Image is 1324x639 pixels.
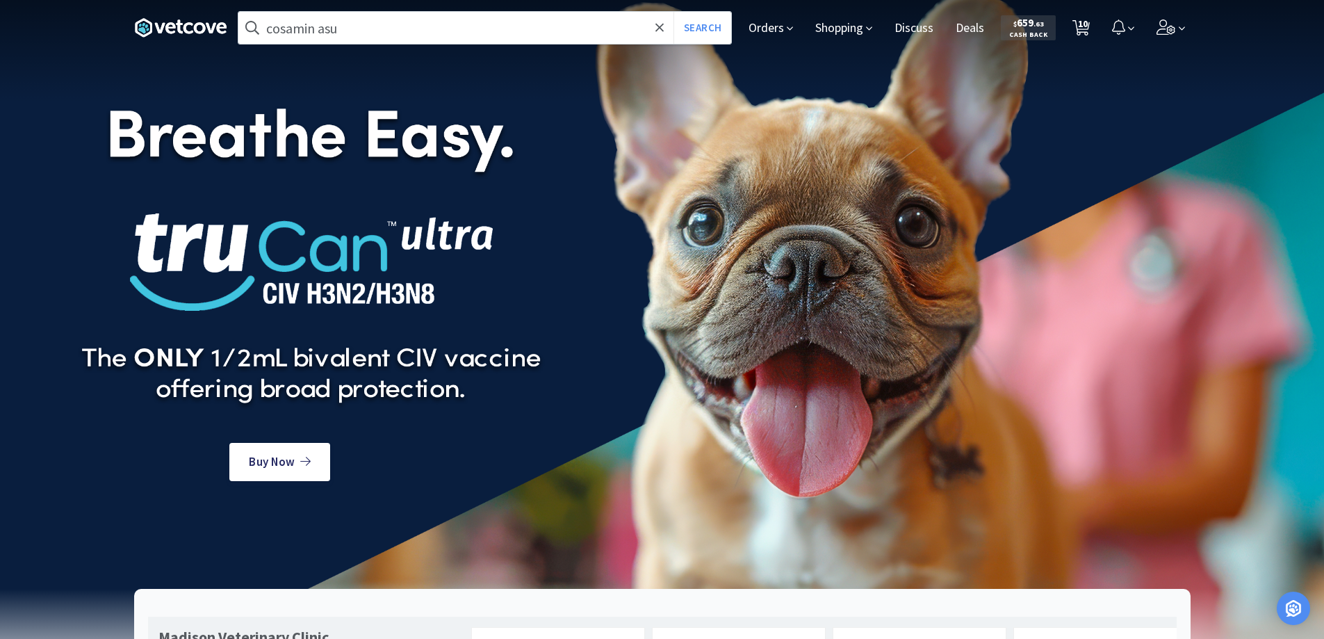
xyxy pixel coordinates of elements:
[673,12,731,44] button: Search
[1009,31,1047,40] span: Cash Back
[1277,592,1310,625] div: Open Intercom Messenger
[1001,9,1056,47] a: $659.63Cash Back
[1013,16,1044,29] span: 659
[889,22,939,35] a: Discuss
[70,81,554,429] img: TruCan-CIV-takeover_foregroundv3.png
[1013,19,1017,29] span: $
[229,443,329,481] a: Buy Now
[950,22,990,35] a: Deals
[238,12,731,44] input: Search by item, sku, manufacturer, ingredient, size...
[1067,24,1095,36] a: 10
[1033,19,1044,29] span: . 63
